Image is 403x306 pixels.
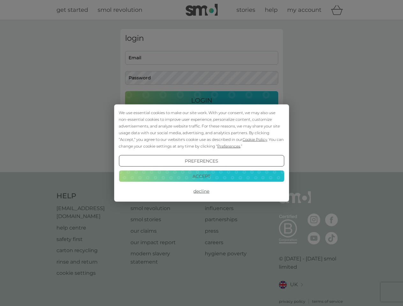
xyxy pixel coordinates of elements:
[119,170,284,182] button: Accept
[119,155,284,167] button: Preferences
[217,144,240,149] span: Preferences
[119,109,284,149] div: We use essential cookies to make our site work. With your consent, we may also use non-essential ...
[114,105,289,202] div: Cookie Consent Prompt
[243,137,267,142] span: Cookie Policy
[119,186,284,197] button: Decline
